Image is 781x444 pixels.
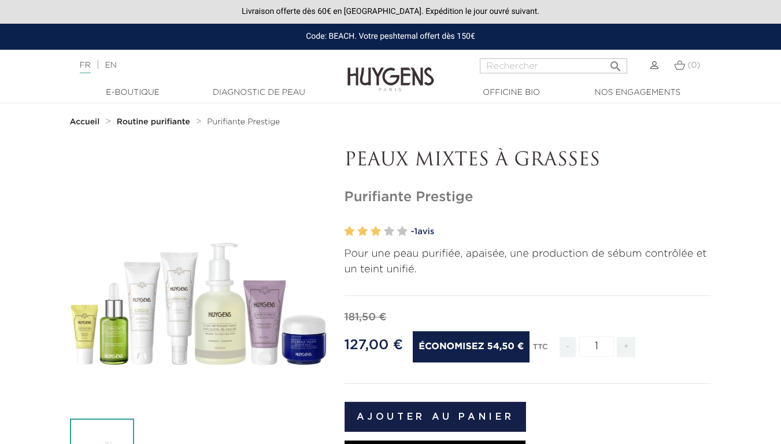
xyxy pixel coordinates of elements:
[74,58,317,72] div: |
[207,117,280,127] a: Purifiante Prestige
[687,61,700,69] span: (0)
[347,49,434,93] img: Huygens
[80,61,91,73] a: FR
[480,58,627,73] input: Rechercher
[345,189,712,206] h1: Purifiante Prestige
[413,331,530,362] span: Économisez 54,50 €
[384,223,394,240] label: 4
[560,337,576,357] span: -
[414,227,417,236] span: 1
[70,117,102,127] a: Accueil
[609,56,623,70] i: 
[454,87,569,99] a: Officine Bio
[117,118,190,126] strong: Routine purifiante
[345,150,712,172] p: PEAUX MIXTES À GRASSES
[397,223,408,240] label: 5
[617,337,635,357] span: +
[345,312,387,323] span: 181,50 €
[345,402,527,432] button: Ajouter au panier
[105,61,116,69] a: EN
[201,87,317,99] a: Diagnostic de peau
[75,87,191,99] a: E-Boutique
[345,246,712,277] p: Pour une peau purifiée, apaisée, une production de sébum contrôlée et un teint unifié.
[533,335,548,366] div: TTC
[579,336,614,357] input: Quantité
[357,223,368,240] label: 2
[345,338,403,352] span: 127,00 €
[371,223,381,240] label: 3
[605,55,626,71] button: 
[411,223,712,240] a: -1avis
[345,223,355,240] label: 1
[70,118,100,126] strong: Accueil
[117,117,193,127] a: Routine purifiante
[580,87,695,99] a: Nos engagements
[207,118,280,126] span: Purifiante Prestige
